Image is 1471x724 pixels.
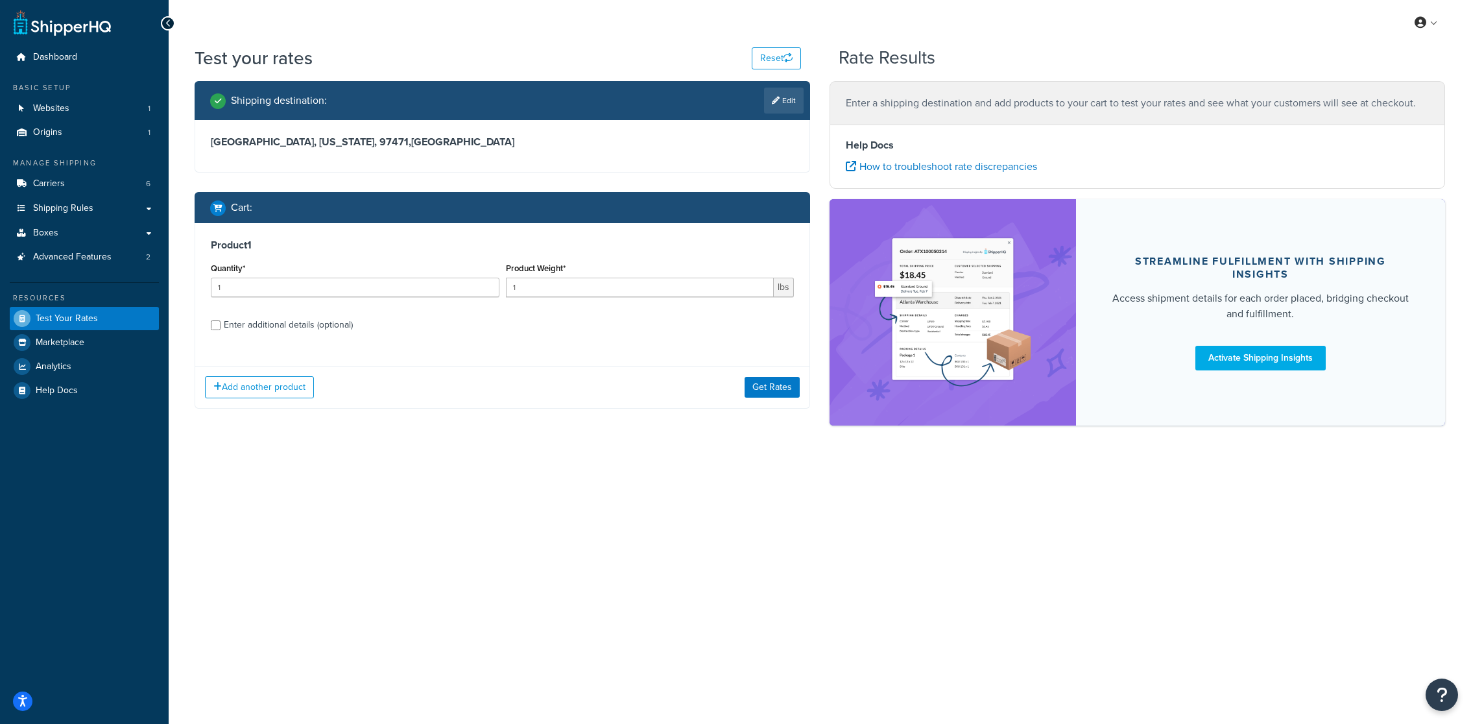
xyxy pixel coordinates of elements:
a: Test Your Rates [10,307,159,330]
label: Product Weight* [506,263,566,273]
span: 6 [146,178,150,189]
p: Enter a shipping destination and add products to your cart to test your rates and see what your c... [846,94,1429,112]
span: 1 [148,103,150,114]
span: Shipping Rules [33,203,93,214]
input: 0.00 [506,278,774,297]
span: Boxes [33,228,58,239]
button: Reset [752,47,801,69]
li: Carriers [10,172,159,196]
input: Enter additional details (optional) [211,320,221,330]
a: Origins1 [10,121,159,145]
li: Advanced Features [10,245,159,269]
h2: Cart : [231,202,252,213]
a: Help Docs [10,379,159,402]
a: Activate Shipping Insights [1195,346,1326,370]
div: Streamline Fulfillment with Shipping Insights [1107,255,1414,281]
span: Help Docs [36,385,78,396]
li: Websites [10,97,159,121]
span: Test Your Rates [36,313,98,324]
button: Open Resource Center [1426,679,1458,711]
li: Origins [10,121,159,145]
a: How to troubleshoot rate discrepancies [846,159,1037,174]
h3: [GEOGRAPHIC_DATA], [US_STATE], 97471 , [GEOGRAPHIC_DATA] [211,136,794,149]
a: Dashboard [10,45,159,69]
h2: Rate Results [839,48,935,68]
a: Advanced Features2 [10,245,159,269]
a: Websites1 [10,97,159,121]
a: Analytics [10,355,159,378]
div: Basic Setup [10,82,159,93]
label: Quantity* [211,263,245,273]
div: Access shipment details for each order placed, bridging checkout and fulfillment. [1107,291,1414,322]
button: Get Rates [745,377,800,398]
a: Carriers6 [10,172,159,196]
h3: Product 1 [211,239,794,252]
a: Marketplace [10,331,159,354]
span: Carriers [33,178,65,189]
span: Analytics [36,361,71,372]
span: lbs [774,278,794,297]
h2: Shipping destination : [231,95,327,106]
span: Dashboard [33,52,77,63]
a: Edit [764,88,804,114]
h4: Help Docs [846,138,1429,153]
span: 1 [148,127,150,138]
span: 2 [146,252,150,263]
a: Shipping Rules [10,197,159,221]
h1: Test your rates [195,45,313,71]
span: Advanced Features [33,252,112,263]
button: Add another product [205,376,314,398]
div: Manage Shipping [10,158,159,169]
div: Enter additional details (optional) [224,316,353,334]
a: Boxes [10,221,159,245]
span: Websites [33,103,69,114]
span: Origins [33,127,62,138]
img: feature-image-si-e24932ea9b9fcd0ff835db86be1ff8d589347e8876e1638d903ea230a36726be.png [872,219,1034,406]
input: 0 [211,278,499,297]
div: Resources [10,293,159,304]
span: Marketplace [36,337,84,348]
